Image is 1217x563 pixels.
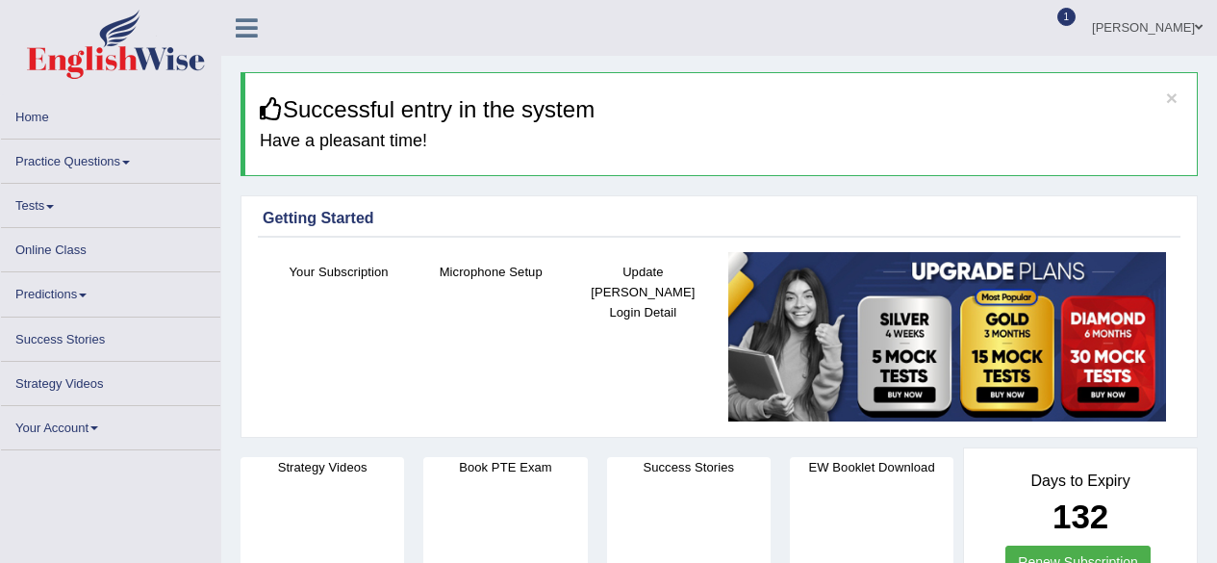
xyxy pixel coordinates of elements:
h4: Your Subscription [272,262,405,282]
h4: Strategy Videos [241,457,404,477]
h4: Days to Expiry [985,473,1176,490]
a: Success Stories [1,318,220,355]
h4: Have a pleasant time! [260,132,1182,151]
a: Predictions [1,272,220,310]
h3: Successful entry in the system [260,97,1182,122]
button: × [1166,88,1178,108]
h4: Microphone Setup [424,262,557,282]
a: Strategy Videos [1,362,220,399]
h4: EW Booklet Download [790,457,953,477]
h4: Success Stories [607,457,771,477]
a: Tests [1,184,220,221]
a: Your Account [1,406,220,444]
h4: Update [PERSON_NAME] Login Detail [576,262,709,322]
h4: Book PTE Exam [423,457,587,477]
a: Practice Questions [1,140,220,177]
div: Getting Started [263,207,1176,230]
b: 132 [1052,498,1108,535]
a: Home [1,95,220,133]
span: 1 [1057,8,1077,26]
img: small5.jpg [728,252,1166,422]
a: Online Class [1,228,220,266]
